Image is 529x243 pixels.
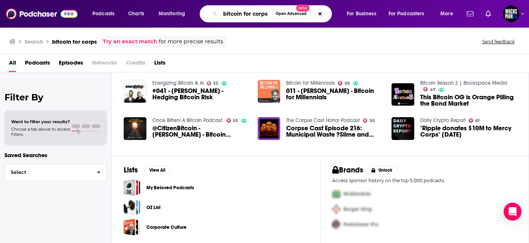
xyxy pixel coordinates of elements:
[124,165,138,175] h2: Lists
[124,179,140,196] a: My Beloved Podcasts
[464,7,476,20] a: Show notifications dropdown
[52,38,97,45] h3: bitcoin for corps
[207,5,339,22] div: Search podcasts, credits, & more...
[258,80,281,103] img: 011 - Mickey Koss - Bitcoin for Millennials
[392,83,414,106] img: This Bitcoin OG is Orange Pilling the Bond Market
[4,152,107,159] p: Saved Searches
[124,117,146,140] img: @CitizenBitcoin - Brady Swensen - Bitcoin Radically Changed My World View.
[152,125,249,138] a: @CitizenBitcoin - Brady Swensen - Bitcoin Radically Changed My World View.
[146,223,187,231] a: Corporate Culture
[144,166,171,175] button: View All
[103,37,157,46] a: Try an exact match
[146,203,161,212] a: OZ List
[123,8,149,20] a: Charts
[332,165,363,175] h2: Brands
[430,88,435,91] span: 47
[338,81,350,85] a: 59
[5,170,91,175] span: Select
[347,9,376,19] span: For Business
[389,9,424,19] span: For Podcasters
[6,7,77,21] img: Podchaser - Follow, Share and Rate Podcasts
[152,125,249,138] span: @CitizenBitcoin - [PERSON_NAME] - Bitcoin Radically Changed My World View.
[342,8,386,20] button: open menu
[92,57,117,72] span: Networks
[87,8,124,20] button: open menu
[435,8,462,20] button: open menu
[11,119,70,124] span: Want to filter your results?
[420,117,466,124] a: Daily Crypto Report
[258,117,281,140] img: Corpse Cast Episode 216: Municipal Waste ?Slime and Punishment (2017) and The Devil
[227,118,238,123] a: 55
[286,117,360,124] a: The Corpse Cast Horror Podcast
[276,12,307,16] span: Open Advanced
[152,80,204,86] a: Energizing Bitcoin & Ai
[480,38,517,45] button: Send feedback
[392,117,414,140] img: "Ripple donates $10M to Mercy Corps" October 18, 2020
[213,82,218,85] span: 33
[152,88,249,100] span: #041 - [PERSON_NAME] - Hedging Bitcoin Risk
[159,9,185,19] span: Monitoring
[25,57,50,72] a: Podcasts
[124,219,140,236] a: Corporate Culture
[124,80,146,103] img: #041 - Alex Blume - Hedging Bitcoin Risk
[332,178,517,183] p: Access sponsor history on the top 5,000 podcasts.
[128,9,144,19] span: Charts
[124,165,171,175] a: ListsView All
[469,118,479,123] a: 61
[286,125,383,138] a: Corpse Cast Episode 216: Municipal Waste ?Slime and Punishment (2017) and The Devil
[420,94,517,107] a: This Bitcoin OG is Orange Pilling the Bond Market
[154,57,165,72] a: Lists
[25,38,43,45] h3: Search
[233,119,238,122] span: 55
[420,125,517,138] a: "Ripple donates $10M to Mercy Corps" October 18, 2020
[329,202,343,217] img: Second Pro Logo
[363,118,375,123] a: 50
[370,119,375,122] span: 50
[329,186,343,202] img: First Pro Logo
[420,80,507,86] a: Bitcoin Season 2 | Blockspace Media
[329,217,343,232] img: Third Pro Logo
[343,206,372,212] span: Burger King
[11,127,70,137] span: Choose a tab above to access filters.
[296,4,310,12] span: New
[475,119,479,122] span: 61
[59,57,83,72] a: Episodes
[384,8,435,20] button: open menu
[126,57,145,72] span: Credits
[482,7,494,20] a: Show notifications dropdown
[503,6,519,22] button: Show profile menu
[153,8,195,20] button: open menu
[504,203,522,221] div: Open Intercom Messenger
[124,199,140,216] a: OZ List
[343,191,371,197] span: McDonalds
[343,221,378,228] span: Podchaser Pro
[9,57,16,72] a: All
[4,164,107,181] button: Select
[503,6,519,22] img: User Profile
[272,9,310,18] button: Open AdvancedNew
[503,6,519,22] span: Logged in as WachsmanNY
[146,184,194,192] a: My Beloved Podcasts
[286,88,383,100] span: 011 - [PERSON_NAME] - Bitcoin for Millennials
[286,80,335,86] a: Bitcoin for Millennials
[207,81,219,85] a: 33
[366,166,398,175] button: Unlock
[152,117,224,124] a: Once Bitten! A Bitcoin Podcast.
[286,88,383,100] a: 011 - Mickey Koss - Bitcoin for Millennials
[423,87,435,91] a: 47
[4,92,107,103] h2: Filter By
